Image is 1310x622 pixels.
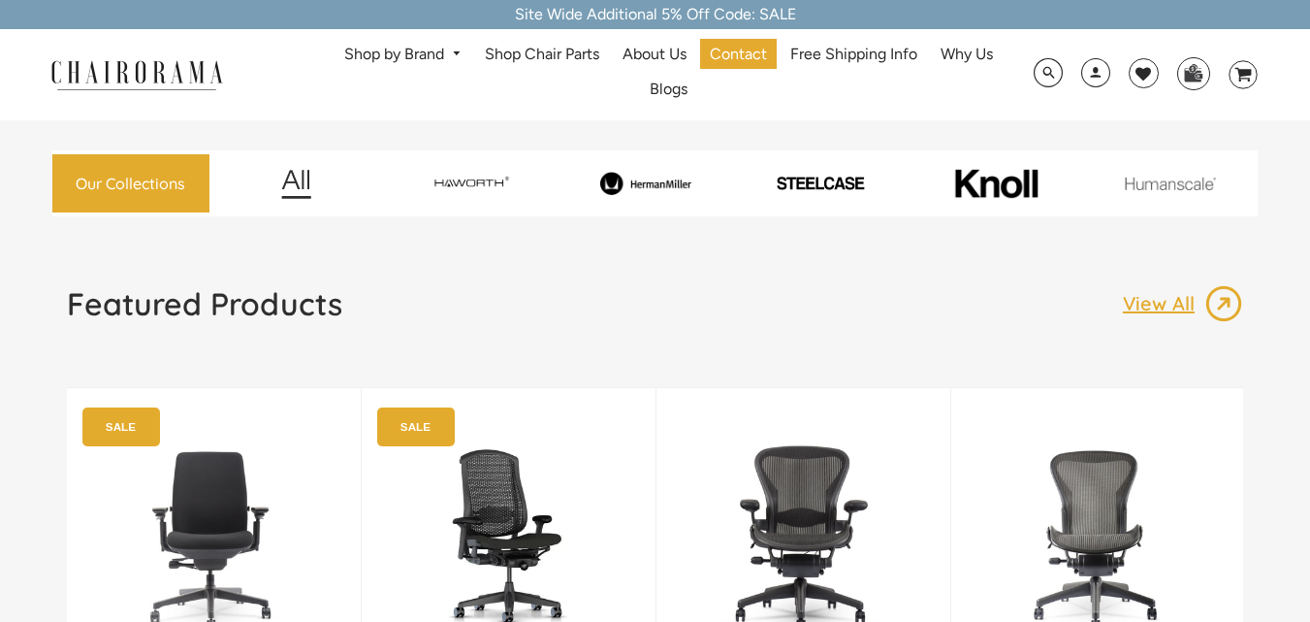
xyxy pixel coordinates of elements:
span: Free Shipping Info [790,45,917,65]
nav: DesktopNavigation [316,39,1022,111]
a: Our Collections [52,154,209,213]
img: image_11.png [1086,177,1255,190]
span: Contact [710,45,767,65]
img: image_7_14f0750b-d084-457f-979a-a1ab9f6582c4.png [387,167,556,199]
a: Shop Chair Parts [475,39,609,69]
span: Why Us [941,45,993,65]
p: View All [1123,291,1204,316]
img: WhatsApp_Image_2024-07-12_at_16.23.01.webp [1178,58,1208,87]
img: image_10_1.png [911,167,1080,200]
span: About Us [623,45,687,65]
a: Why Us [931,39,1003,69]
span: Shop Chair Parts [485,45,599,65]
img: image_8_173eb7e0-7579-41b4-bc8e-4ba0b8ba93e8.png [561,172,730,195]
img: chairorama [40,57,234,91]
a: View All [1123,284,1243,323]
text: SALE [106,420,136,433]
span: Blogs [650,80,687,100]
a: About Us [613,39,696,69]
text: SALE [400,420,431,433]
img: PHOTO-2024-07-09-00-53-10-removebg-preview.png [736,175,905,191]
a: Featured Products [67,284,342,339]
a: Blogs [640,75,697,105]
a: Free Shipping Info [781,39,927,69]
a: Contact [700,39,777,69]
h1: Featured Products [67,284,342,323]
a: Shop by Brand [335,40,471,70]
img: image_13.png [1204,284,1243,323]
img: image_12.png [242,169,350,199]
